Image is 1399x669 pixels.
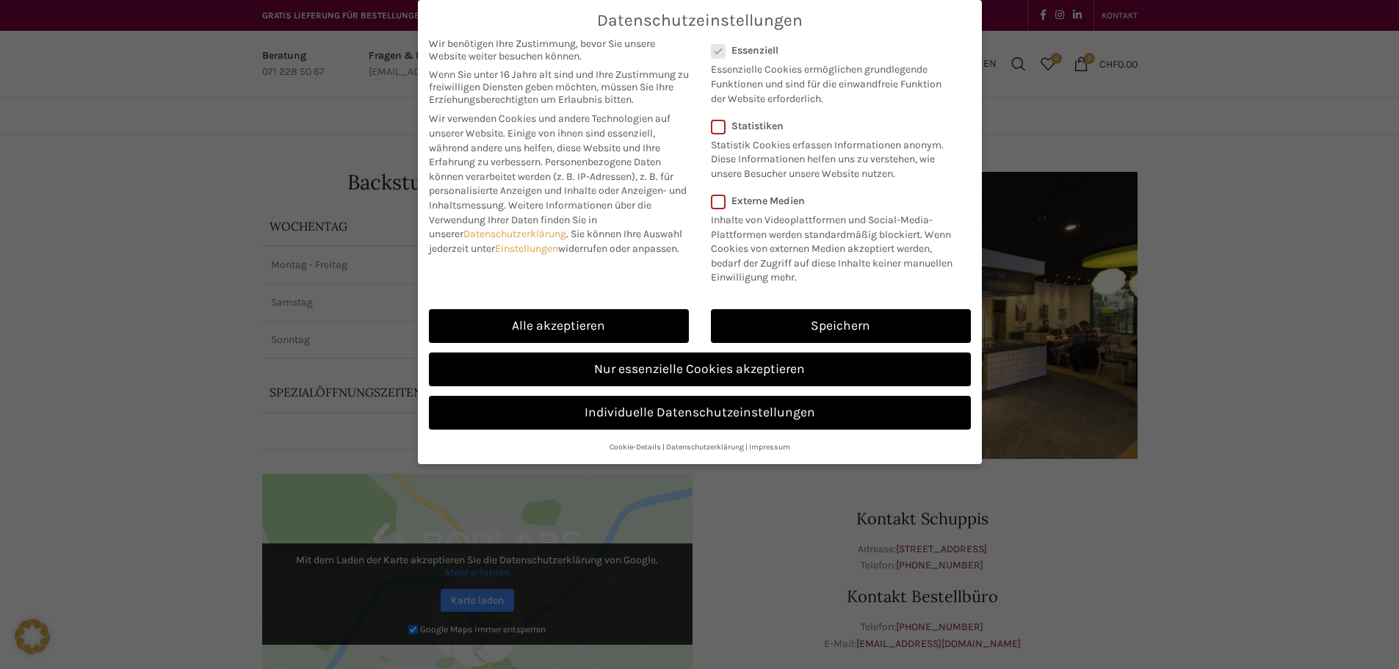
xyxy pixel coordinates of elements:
[495,242,558,255] a: Einstellungen
[711,120,952,132] label: Statistiken
[749,442,790,452] a: Impressum
[429,309,689,343] a: Alle akzeptieren
[429,199,651,240] span: Weitere Informationen über die Verwendung Ihrer Daten finden Sie in unserer .
[429,396,971,430] a: Individuelle Datenschutzeinstellungen
[429,156,687,211] span: Personenbezogene Daten können verarbeitet werden (z. B. IP-Adressen), z. B. für personalisierte A...
[711,132,952,181] p: Statistik Cookies erfassen Informationen anonym. Diese Informationen helfen uns zu verstehen, wie...
[711,44,952,57] label: Essenziell
[429,112,670,168] span: Wir verwenden Cookies und andere Technologien auf unserer Website. Einige von ihnen sind essenzie...
[463,228,566,240] a: Datenschutzerklärung
[711,195,961,207] label: Externe Medien
[711,207,961,285] p: Inhalte von Videoplattformen und Social-Media-Plattformen werden standardmäßig blockiert. Wenn Co...
[429,228,682,255] span: Sie können Ihre Auswahl jederzeit unter widerrufen oder anpassen.
[429,352,971,386] a: Nur essenzielle Cookies akzeptieren
[597,11,803,30] span: Datenschutzeinstellungen
[610,442,661,452] a: Cookie-Details
[666,442,744,452] a: Datenschutzerklärung
[711,57,952,106] p: Essenzielle Cookies ermöglichen grundlegende Funktionen und sind für die einwandfreie Funktion de...
[711,309,971,343] a: Speichern
[429,37,689,62] span: Wir benötigen Ihre Zustimmung, bevor Sie unsere Website weiter besuchen können.
[429,68,689,106] span: Wenn Sie unter 16 Jahre alt sind und Ihre Zustimmung zu freiwilligen Diensten geben möchten, müss...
